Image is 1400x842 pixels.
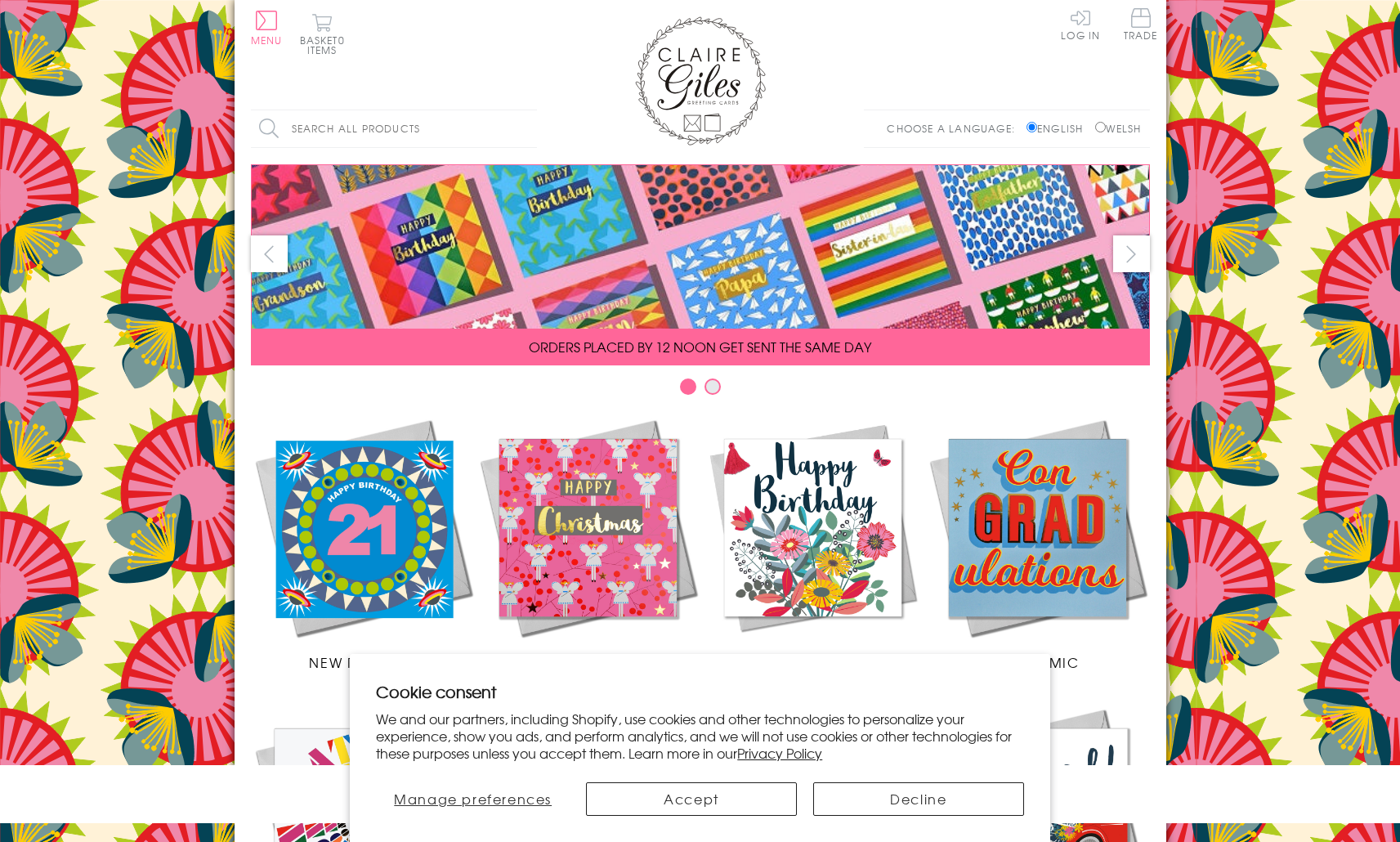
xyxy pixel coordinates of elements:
input: Welsh [1095,122,1106,132]
img: Claire Giles Greetings Cards [635,16,766,146]
div: Carousel Pagination [251,378,1150,403]
a: New Releases [251,415,476,672]
label: Welsh [1095,121,1142,136]
button: Decline [813,782,1024,816]
h2: Cookie consent [376,680,1024,703]
input: English [1027,122,1037,132]
p: Choose a language: [887,121,1023,136]
button: Carousel Page 1 (Current Slide) [680,378,696,395]
span: ORDERS PLACED BY 12 NOON GET SENT THE SAME DAY [529,337,871,356]
span: Menu [251,33,283,47]
input: Search [521,110,537,147]
span: New Releases [309,652,416,672]
span: Birthdays [773,652,852,672]
button: prev [251,235,288,272]
button: Accept [586,782,797,816]
a: Privacy Policy [737,743,822,763]
input: Search all products [251,110,537,147]
span: Christmas [546,652,629,672]
button: Menu [251,11,283,45]
button: next [1113,235,1150,272]
a: Birthdays [700,415,925,672]
span: Academic [995,652,1080,672]
label: English [1027,121,1091,136]
a: Academic [925,415,1150,672]
a: Christmas [476,415,700,672]
button: Carousel Page 2 [704,378,721,395]
button: Basket0 items [300,13,345,55]
span: 0 items [307,33,345,57]
span: Manage preferences [394,789,552,808]
a: Trade [1124,8,1158,43]
a: Log In [1061,8,1100,40]
p: We and our partners, including Shopify, use cookies and other technologies to personalize your ex... [376,710,1024,761]
button: Manage preferences [376,782,570,816]
span: Trade [1124,8,1158,40]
